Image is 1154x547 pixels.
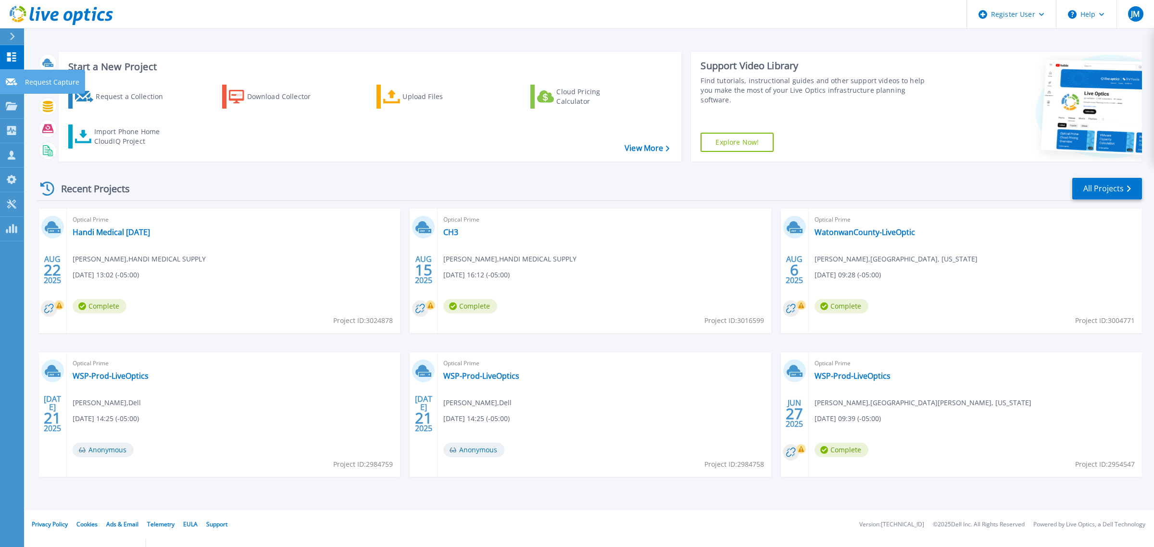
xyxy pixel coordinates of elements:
a: WSP-Prod-LiveOptics [443,371,519,381]
a: EULA [183,520,198,528]
span: Project ID: 2954547 [1075,459,1135,470]
a: Telemetry [147,520,175,528]
div: JUN 2025 [785,396,803,431]
span: Optical Prime [73,214,394,225]
a: View More [625,144,669,153]
span: Optical Prime [815,358,1136,369]
span: Complete [443,299,497,313]
li: Version: [TECHNICAL_ID] [859,522,924,528]
div: [DATE] 2025 [414,396,433,431]
span: Project ID: 3004771 [1075,315,1135,326]
a: Request a Collection [68,85,176,109]
span: [DATE] 13:02 (-05:00) [73,270,139,280]
div: Find tutorials, instructional guides and other support videos to help you make the most of your L... [701,76,933,105]
span: [PERSON_NAME] , HANDI MEDICAL SUPPLY [73,254,206,264]
span: Complete [815,443,868,457]
span: 22 [44,266,61,274]
div: AUG 2025 [414,252,433,287]
span: JM [1131,10,1140,18]
span: [PERSON_NAME] , [GEOGRAPHIC_DATA], [US_STATE] [815,254,978,264]
span: Project ID: 2984758 [704,459,764,470]
a: Cookies [76,520,98,528]
a: Upload Files [376,85,484,109]
a: Explore Now! [701,133,774,152]
span: Optical Prime [73,358,394,369]
a: All Projects [1072,178,1142,199]
li: © 2025 Dell Inc. All Rights Reserved [933,522,1025,528]
div: Download Collector [247,87,324,106]
span: Project ID: 3024878 [333,315,393,326]
span: Optical Prime [815,214,1136,225]
span: Optical Prime [443,214,765,225]
span: Anonymous [73,443,134,457]
div: Request a Collection [96,87,173,106]
h3: Start a New Project [68,62,669,72]
span: [DATE] 16:12 (-05:00) [443,270,510,280]
a: WSP-Prod-LiveOptics [815,371,891,381]
span: Complete [73,299,126,313]
a: WatonwanCounty-LiveOptic [815,227,915,237]
a: Handi Medical [DATE] [73,227,150,237]
span: [DATE] 14:25 (-05:00) [443,413,510,424]
li: Powered by Live Optics, a Dell Technology [1033,522,1145,528]
a: WSP-Prod-LiveOptics [73,371,149,381]
div: Cloud Pricing Calculator [556,87,633,106]
span: Project ID: 3016599 [704,315,764,326]
div: Import Phone Home CloudIQ Project [94,127,169,146]
div: Recent Projects [37,177,143,200]
span: 21 [415,414,432,422]
a: Privacy Policy [32,520,68,528]
div: Upload Files [402,87,479,106]
a: Support [206,520,227,528]
div: [DATE] 2025 [43,396,62,431]
span: [PERSON_NAME] , HANDI MEDICAL SUPPLY [443,254,577,264]
a: Download Collector [222,85,329,109]
div: Support Video Library [701,60,933,72]
span: [PERSON_NAME] , Dell [73,398,141,408]
span: Project ID: 2984759 [333,459,393,470]
div: AUG 2025 [785,252,803,287]
span: [DATE] 14:25 (-05:00) [73,413,139,424]
a: Cloud Pricing Calculator [530,85,638,109]
span: 21 [44,414,61,422]
span: 27 [786,410,803,418]
span: 6 [790,266,799,274]
span: Complete [815,299,868,313]
span: [DATE] 09:39 (-05:00) [815,413,881,424]
span: 15 [415,266,432,274]
span: [DATE] 09:28 (-05:00) [815,270,881,280]
div: AUG 2025 [43,252,62,287]
span: [PERSON_NAME] , [GEOGRAPHIC_DATA][PERSON_NAME], [US_STATE] [815,398,1031,408]
a: Ads & Email [106,520,138,528]
span: Anonymous [443,443,504,457]
span: [PERSON_NAME] , Dell [443,398,512,408]
p: Request Capture [25,70,79,95]
span: Optical Prime [443,358,765,369]
a: CH3 [443,227,458,237]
